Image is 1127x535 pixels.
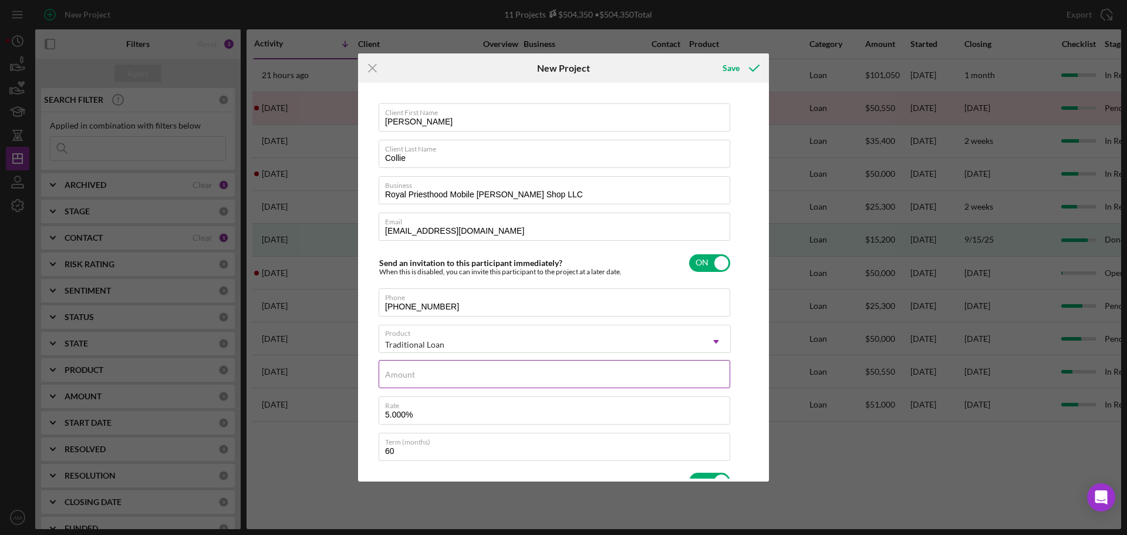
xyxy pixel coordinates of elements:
label: Business [385,177,730,190]
label: Term (months) [385,433,730,446]
label: Email [385,213,730,226]
div: When this is disabled, you can invite this participant to the project at a later date. [379,268,622,276]
h6: New Project [537,63,590,73]
label: Client Last Name [385,140,730,153]
div: Open Intercom Messenger [1087,483,1115,512]
label: Weekly Status Update [379,476,460,486]
button: Save [711,56,769,80]
div: Save [723,56,740,80]
label: Phone [385,289,730,302]
label: Amount [385,370,415,379]
label: Send an invitation to this participant immediately? [379,258,562,268]
label: Client First Name [385,104,730,117]
div: Traditional Loan [385,340,444,349]
label: Rate [385,397,730,410]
